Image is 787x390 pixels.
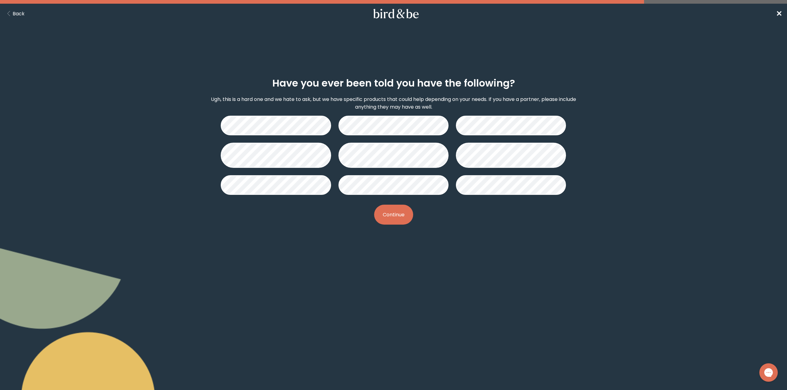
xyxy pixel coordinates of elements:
span: ✕ [776,9,782,19]
h2: Have you ever been told you have the following? [272,76,515,91]
button: Continue [374,205,413,225]
p: Ugh, this is a hard one and we hate to ask, but we have specific products that could help dependi... [202,95,585,111]
a: ✕ [776,8,782,19]
button: Back Button [5,10,25,17]
iframe: Gorgias live chat messenger [756,361,781,384]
